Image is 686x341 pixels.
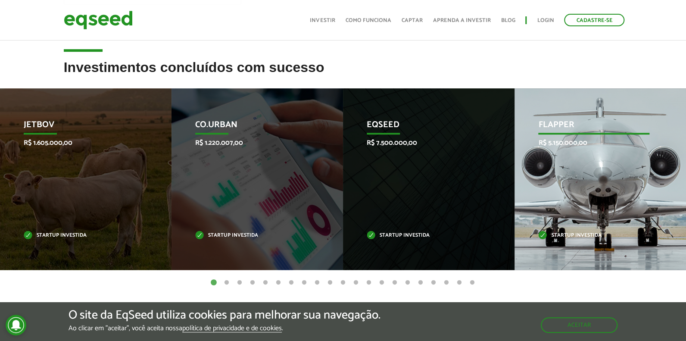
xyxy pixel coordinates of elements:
a: Aprenda a investir [433,18,490,23]
button: 8 of 21 [300,278,309,287]
button: 18 of 21 [429,278,438,287]
button: 20 of 21 [455,278,464,287]
a: Investir [310,18,335,23]
button: 7 of 21 [287,278,296,287]
p: Flapper [538,120,649,135]
a: Cadastre-se [564,14,624,26]
button: 2 of 21 [222,278,231,287]
a: Captar [401,18,422,23]
p: Ao clicar em "aceitar", você aceita nossa . [69,324,380,332]
button: 3 of 21 [235,278,244,287]
h5: O site da EqSeed utiliza cookies para melhorar sua navegação. [69,309,380,322]
img: EqSeed [64,9,133,31]
button: 15 of 21 [390,278,399,287]
button: 21 of 21 [468,278,477,287]
p: JetBov [24,120,135,135]
button: 17 of 21 [416,278,425,287]
button: 6 of 21 [274,278,283,287]
a: Como funciona [345,18,391,23]
p: R$ 1.605.000,00 [24,139,135,147]
button: 10 of 21 [326,278,334,287]
button: 12 of 21 [352,278,360,287]
button: 11 of 21 [339,278,347,287]
button: 13 of 21 [365,278,373,287]
p: R$ 1.220.007,00 [195,139,306,147]
button: 19 of 21 [442,278,451,287]
button: 16 of 21 [403,278,412,287]
p: R$ 7.500.000,00 [367,139,478,147]
p: Startup investida [24,233,135,238]
h2: Investimentos concluídos com sucesso [64,60,623,88]
button: Aceitar [541,317,617,333]
button: 9 of 21 [313,278,321,287]
p: EqSeed [367,120,478,135]
a: Blog [501,18,515,23]
p: Startup investida [195,233,306,238]
p: Startup investida [538,233,649,238]
button: 5 of 21 [261,278,270,287]
p: R$ 5.150.000,00 [538,139,649,147]
button: 1 of 21 [209,278,218,287]
button: 4 of 21 [248,278,257,287]
a: Login [537,18,554,23]
p: Co.Urban [195,120,306,135]
p: Startup investida [367,233,478,238]
a: política de privacidade e de cookies [182,325,282,332]
button: 14 of 21 [377,278,386,287]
